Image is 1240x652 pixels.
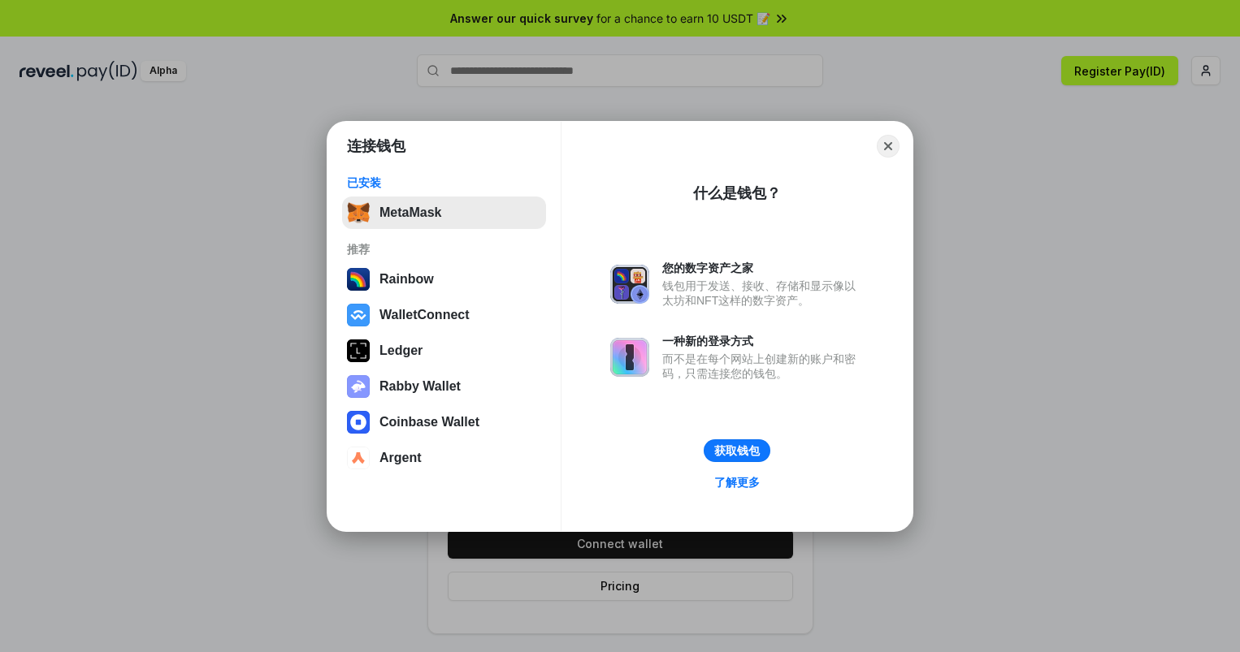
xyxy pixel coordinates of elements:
button: 获取钱包 [704,439,770,462]
button: Rainbow [342,263,546,296]
img: svg+xml,%3Csvg%20width%3D%2228%22%20height%3D%2228%22%20viewBox%3D%220%200%2028%2028%22%20fill%3D... [347,447,370,469]
img: svg+xml,%3Csvg%20width%3D%2228%22%20height%3D%2228%22%20viewBox%3D%220%200%2028%2028%22%20fill%3D... [347,411,370,434]
img: svg+xml,%3Csvg%20width%3D%2228%22%20height%3D%2228%22%20viewBox%3D%220%200%2028%2028%22%20fill%3D... [347,304,370,326]
button: Coinbase Wallet [342,406,546,438]
div: 已安装 [347,175,541,190]
button: Rabby Wallet [342,370,546,403]
button: Close [877,135,900,158]
img: svg+xml,%3Csvg%20fill%3D%22none%22%20height%3D%2233%22%20viewBox%3D%220%200%2035%2033%22%20width%... [347,201,370,224]
div: Ledger [379,343,423,358]
div: 而不是在每个网站上创建新的账户和密码，只需连接您的钱包。 [662,352,864,381]
div: 什么是钱包？ [693,184,781,203]
div: 了解更多 [714,475,760,490]
button: WalletConnect [342,299,546,331]
img: svg+xml,%3Csvg%20width%3D%22120%22%20height%3D%22120%22%20viewBox%3D%220%200%20120%20120%22%20fil... [347,268,370,291]
div: WalletConnect [379,308,470,322]
div: Argent [379,451,422,465]
div: 获取钱包 [714,443,760,458]
div: Rainbow [379,272,434,287]
div: Rabby Wallet [379,379,461,394]
div: 钱包用于发送、接收、存储和显示像以太坊和NFT这样的数字资产。 [662,279,864,308]
div: Coinbase Wallet [379,415,479,430]
button: Ledger [342,335,546,367]
div: MetaMask [379,205,441,220]
button: Argent [342,442,546,474]
h1: 连接钱包 [347,136,405,156]
button: MetaMask [342,196,546,229]
a: 了解更多 [705,472,770,493]
img: svg+xml,%3Csvg%20xmlns%3D%22http%3A%2F%2Fwww.w3.org%2F2000%2Fsvg%22%20fill%3D%22none%22%20viewBox... [610,265,649,304]
img: svg+xml,%3Csvg%20xmlns%3D%22http%3A%2F%2Fwww.w3.org%2F2000%2Fsvg%22%20fill%3D%22none%22%20viewBox... [347,375,370,398]
div: 一种新的登录方式 [662,334,864,348]
img: svg+xml,%3Csvg%20xmlns%3D%22http%3A%2F%2Fwww.w3.org%2F2000%2Fsvg%22%20width%3D%2228%22%20height%3... [347,339,370,362]
div: 您的数字资产之家 [662,261,864,275]
div: 推荐 [347,242,541,257]
img: svg+xml,%3Csvg%20xmlns%3D%22http%3A%2F%2Fwww.w3.org%2F2000%2Fsvg%22%20fill%3D%22none%22%20viewBox... [610,338,649,377]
